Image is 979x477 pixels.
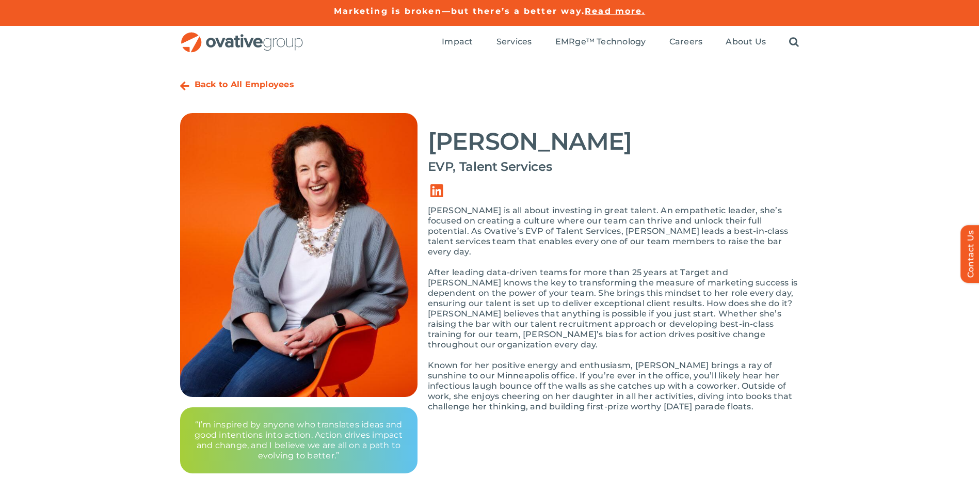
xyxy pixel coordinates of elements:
[180,31,304,41] a: OG_Full_horizontal_RGB
[555,37,646,47] span: EMRge™ Technology
[428,360,799,412] p: Known for her positive energy and enthusiasm, [PERSON_NAME] brings a ray of sunshine to our Minne...
[423,177,452,205] a: Link to https://www.linkedin.com/in/bonnie-gross-8202481/
[442,26,799,59] nav: Menu
[726,37,766,48] a: About Us
[555,37,646,48] a: EMRge™ Technology
[192,420,405,461] p: “I’m inspired by anyone who translates ideas and good intentions into action. Action drives impac...
[669,37,703,47] span: Careers
[585,6,645,16] a: Read more.
[180,113,418,397] img: Bio – Bonnie
[442,37,473,47] span: Impact
[726,37,766,47] span: About Us
[789,37,799,48] a: Search
[334,6,585,16] a: Marketing is broken—but there’s a better way.
[669,37,703,48] a: Careers
[180,81,189,91] a: Link to https://ovative.com/about-us/people/
[442,37,473,48] a: Impact
[428,129,799,154] h2: [PERSON_NAME]
[428,160,799,174] h4: EVP, Talent Services
[428,267,799,350] p: After leading data-driven teams for more than 25 years at Target and [PERSON_NAME] knows the key ...
[428,205,799,257] p: [PERSON_NAME] is all about investing in great talent. An empathetic leader, she’s focused on crea...
[496,37,532,47] span: Services
[195,79,294,89] a: Back to All Employees
[496,37,532,48] a: Services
